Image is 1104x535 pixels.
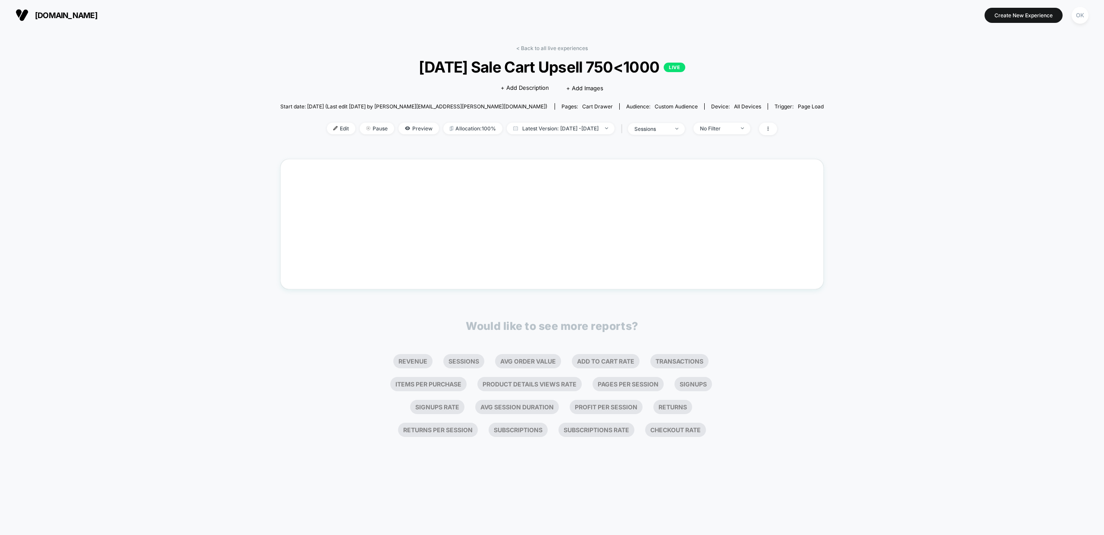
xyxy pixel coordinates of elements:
[443,123,502,134] span: Allocation: 100%
[35,11,97,20] span: [DOMAIN_NAME]
[653,400,692,414] li: Returns
[655,103,698,110] span: Custom Audience
[985,8,1063,23] button: Create New Experience
[675,128,678,130] img: end
[393,354,433,368] li: Revenue
[489,423,548,437] li: Subscriptions
[775,103,824,110] div: Trigger:
[700,125,734,132] div: No Filter
[734,103,761,110] span: all devices
[333,126,338,130] img: edit
[561,103,613,110] div: Pages:
[390,377,467,391] li: Items Per Purchase
[307,58,797,76] span: [DATE] Sale Cart Upsell 750<1000
[513,126,518,130] img: calendar
[626,103,698,110] div: Audience:
[558,423,634,437] li: Subscriptions Rate
[572,354,640,368] li: Add To Cart Rate
[443,354,484,368] li: Sessions
[327,123,355,134] span: Edit
[645,423,706,437] li: Checkout Rate
[1069,6,1091,24] button: OK
[466,320,638,332] p: Would like to see more reports?
[410,400,464,414] li: Signups Rate
[704,103,768,110] span: Device:
[570,400,643,414] li: Profit Per Session
[516,45,588,51] a: < Back to all live experiences
[398,123,439,134] span: Preview
[1072,7,1088,24] div: OK
[280,103,547,110] span: Start date: [DATE] (Last edit [DATE] by [PERSON_NAME][EMAIL_ADDRESS][PERSON_NAME][DOMAIN_NAME])
[450,126,453,131] img: rebalance
[593,377,664,391] li: Pages Per Session
[360,123,394,134] span: Pause
[495,354,561,368] li: Avg Order Value
[650,354,709,368] li: Transactions
[605,127,608,129] img: end
[507,123,615,134] span: Latest Version: [DATE] - [DATE]
[798,103,824,110] span: Page Load
[674,377,712,391] li: Signups
[582,103,613,110] span: cart drawer
[619,123,628,135] span: |
[366,126,370,130] img: end
[741,127,744,129] img: end
[16,9,28,22] img: Visually logo
[501,84,549,92] span: + Add Description
[566,85,603,92] span: + Add Images
[398,423,478,437] li: Returns Per Session
[634,126,669,132] div: sessions
[475,400,559,414] li: Avg Session Duration
[13,8,100,22] button: [DOMAIN_NAME]
[664,63,685,72] p: LIVE
[477,377,582,391] li: Product Details Views Rate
